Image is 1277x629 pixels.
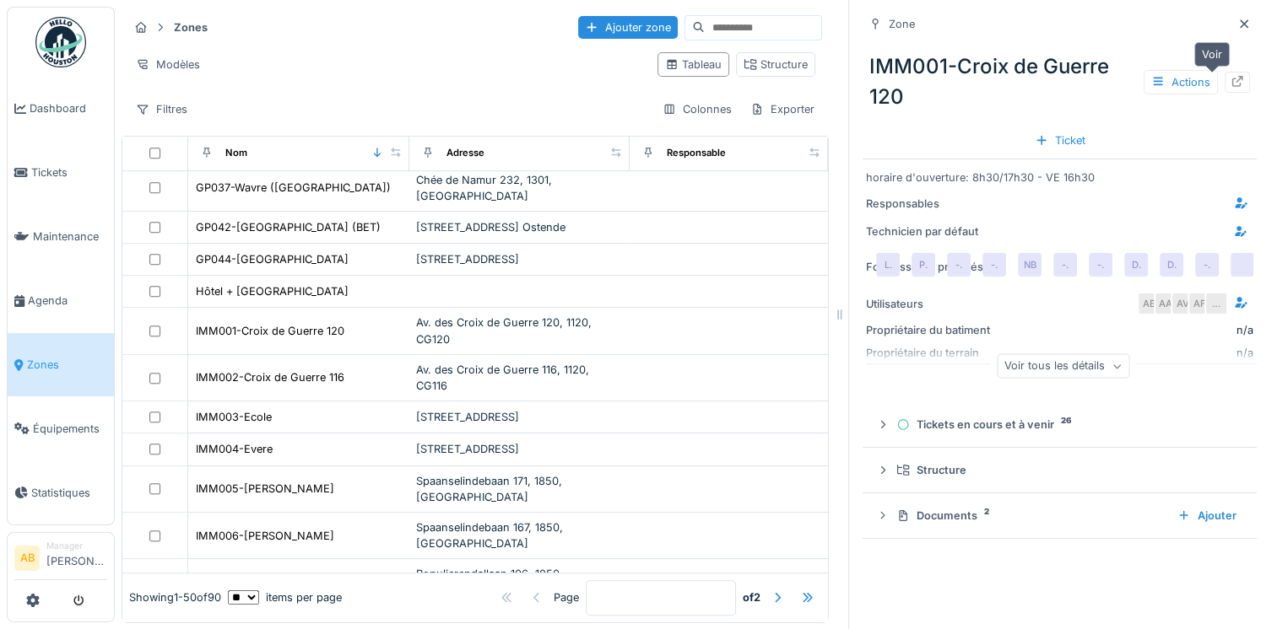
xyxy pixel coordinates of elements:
div: GP042-[GEOGRAPHIC_DATA] (BET) [196,219,381,235]
div: -. [1195,253,1219,277]
div: Hôtel + [GEOGRAPHIC_DATA] [196,283,349,299]
img: Badge_color-CXgf-gQk.svg [35,17,86,67]
div: AF [1188,292,1211,315]
div: Technicien par défaut [866,223,993,239]
a: Dashboard [8,77,114,141]
div: L. [876,253,900,277]
div: n/a [1236,322,1253,338]
div: Structure [896,462,1236,478]
div: items per page [228,589,342,605]
a: AB Manager[PERSON_NAME] [14,540,107,580]
div: Modèles [128,52,208,77]
div: D. [1160,253,1183,277]
div: Propriétaire du batiment [866,322,993,338]
div: Tickets en cours et à venir [896,417,1236,433]
div: Nom [225,146,247,160]
div: AV [1171,292,1194,315]
span: Tickets [31,164,107,180]
div: IMM003-Ecole [196,409,272,425]
strong: of 2 [743,589,760,605]
div: Av. des Croix de Guerre 116, 1120, CG116 [416,362,623,394]
a: Zones [8,333,114,397]
div: horaire d'ouverture: 8h30/17h30 - VE 16h30 [866,169,1253,185]
a: Équipements [8,396,114,460]
div: GP037-Wavre ([GEOGRAPHIC_DATA]) [196,180,391,196]
div: Responsable [667,146,726,160]
span: Zones [27,357,107,373]
div: Responsables [866,196,993,212]
div: [STREET_ADDRESS] [416,441,623,457]
div: AB [1137,292,1161,315]
div: -. [982,253,1006,277]
div: Ticket [1028,129,1092,152]
div: P. [912,253,935,277]
summary: Documents2Ajouter [869,500,1250,531]
div: IMM005-[PERSON_NAME] [196,481,334,497]
div: -. [1053,253,1077,277]
div: Exporter [743,97,822,121]
span: Équipements [33,421,107,437]
div: [STREET_ADDRESS] [416,409,623,425]
span: Maintenance [33,228,107,245]
div: Tableau [665,56,722,73]
div: Page [554,589,579,605]
span: Agenda [28,293,107,309]
div: [STREET_ADDRESS] Ostende [416,219,623,235]
span: Statistiques [31,485,107,501]
summary: Tickets en cours et à venir26 [869,409,1250,440]
div: Documents [896,508,1164,524]
div: Voir [1194,42,1230,67]
div: Structure [744,56,808,73]
span: Dashboard [30,100,107,116]
div: Populierendallaan 106, 1850, [GEOGRAPHIC_DATA] [416,566,623,598]
div: Ajouter zone [578,16,678,39]
li: AB [14,546,40,571]
div: GP044-[GEOGRAPHIC_DATA] [196,251,349,267]
div: [STREET_ADDRESS] [416,251,623,267]
div: Colonnes [655,97,739,121]
div: Spaanselindebaan 167, 1850, [GEOGRAPHIC_DATA] [416,519,623,551]
div: IMM001-Croix de Guerre 120 [863,45,1257,119]
div: Av. des Croix de Guerre 120, 1120, CG120 [416,314,623,347]
div: IMM004-Evere [196,441,273,457]
summary: Structure [869,454,1250,486]
div: IMM001-Croix de Guerre 120 [196,323,344,339]
a: Agenda [8,269,114,333]
div: -. [947,253,971,277]
div: … [1204,292,1228,315]
div: Chée de Namur 232, 1301, [GEOGRAPHIC_DATA] [416,172,623,204]
div: -. [1089,253,1112,277]
strong: Zones [167,19,214,35]
div: IMM002-Croix de Guerre 116 [196,369,344,385]
a: Statistiques [8,460,114,524]
div: Utilisateurs [866,296,993,312]
div: Filtres [128,97,195,121]
div: Adresse [446,146,484,160]
div: IMM006-[PERSON_NAME] [196,528,334,544]
div: Ajouter [1171,504,1243,527]
div: Actions [1144,70,1218,94]
div: NB [1018,253,1042,277]
div: Voir tous les détails [997,354,1129,379]
a: Tickets [8,141,114,205]
div: Zone [889,16,915,32]
div: Spaanselindebaan 171, 1850, [GEOGRAPHIC_DATA] [416,473,623,505]
div: AA [1154,292,1177,315]
a: Maintenance [8,205,114,269]
div: D. [1124,253,1148,277]
div: Showing 1 - 50 of 90 [129,589,221,605]
div: Manager [46,540,107,552]
li: [PERSON_NAME] [46,540,107,576]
